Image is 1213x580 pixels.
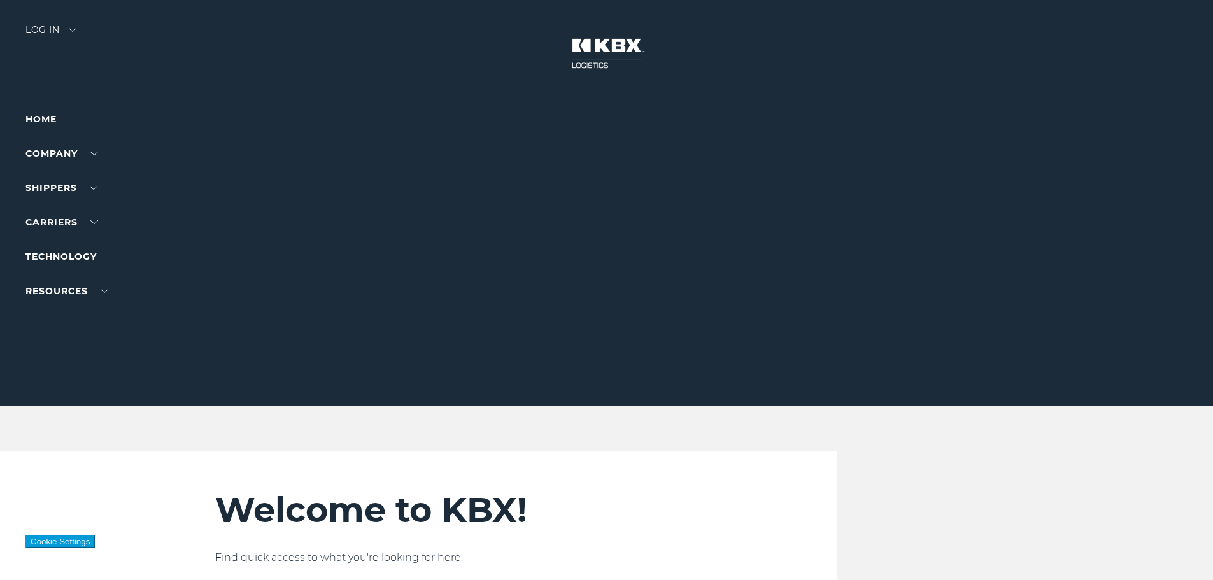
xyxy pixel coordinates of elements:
img: kbx logo [559,25,655,81]
a: Technology [25,251,97,262]
button: Cookie Settings [25,535,95,548]
a: RESOURCES [25,285,108,297]
a: Company [25,148,98,159]
div: Log in [25,25,76,44]
a: Home [25,113,57,125]
a: Carriers [25,216,98,228]
a: SHIPPERS [25,182,97,194]
img: arrow [69,28,76,32]
h2: Welcome to KBX! [215,489,761,531]
p: Find quick access to what you're looking for here. [215,550,761,565]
